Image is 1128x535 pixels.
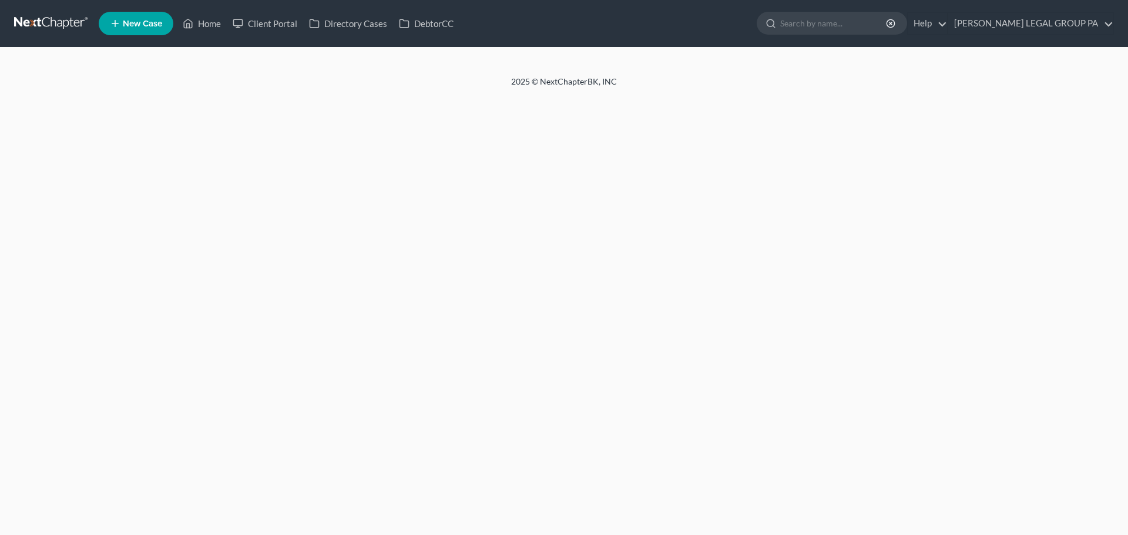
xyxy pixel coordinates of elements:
input: Search by name... [780,12,888,34]
a: DebtorCC [393,13,459,34]
a: Directory Cases [303,13,393,34]
a: Client Portal [227,13,303,34]
a: [PERSON_NAME] LEGAL GROUP PA [948,13,1113,34]
div: 2025 © NextChapterBK, INC [229,76,899,97]
a: Help [908,13,947,34]
span: New Case [123,19,162,28]
a: Home [177,13,227,34]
